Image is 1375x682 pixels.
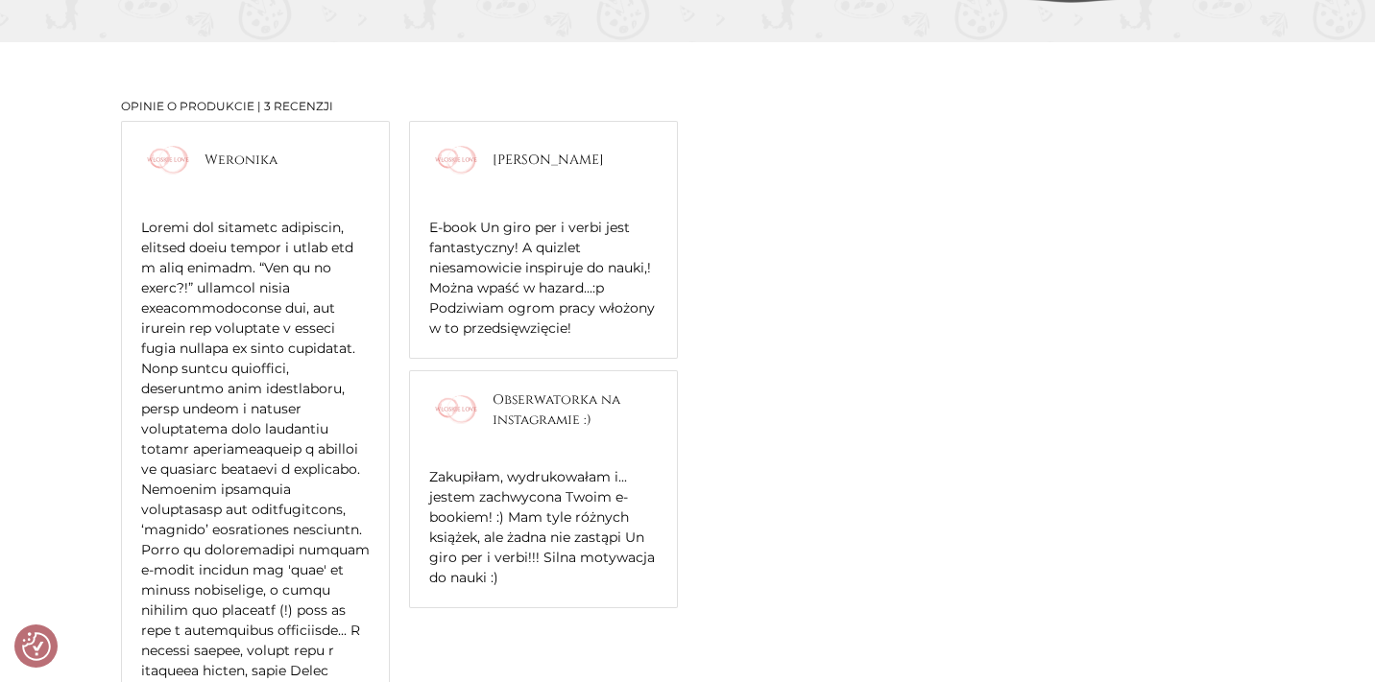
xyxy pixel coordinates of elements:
[493,150,604,170] span: [PERSON_NAME]
[121,100,1254,113] h2: Opinie o produkcie | 3 recenzji
[22,632,51,661] img: Revisit consent button
[429,218,658,339] p: E-book Un giro per i verbi jest fantastyczny! A quizlet niesamowicie inspiruje do nauki,! Można w...
[429,467,658,588] p: Zakupiłam, wydrukowałam i... jestem zachwycona Twoim e-bookiem! :) Mam tyle różnych książek, ale ...
[22,632,51,661] button: Preferencje co do zgód
[493,389,653,430] span: Obserwatorka na instagramie :)
[205,150,277,170] span: Weronika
